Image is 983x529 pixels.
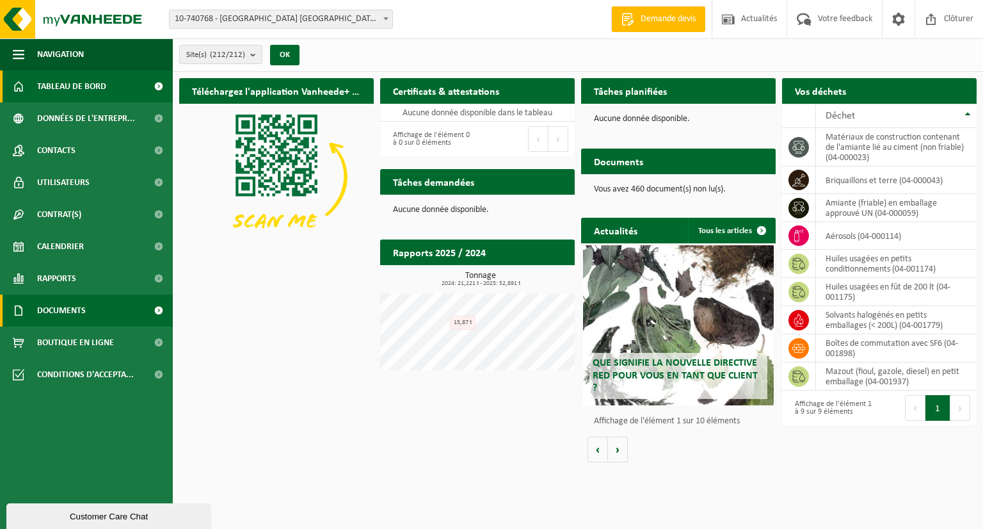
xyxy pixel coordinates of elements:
span: Contrat(s) [37,199,81,231]
td: amiante (friable) en emballage approuvé UN (04-000059) [816,194,977,222]
img: Download de VHEPlus App [179,104,374,250]
button: OK [270,45,300,65]
h2: Documents [581,149,656,174]
h2: Vos déchets [782,78,859,103]
a: Demande devis [611,6,705,32]
td: Aucune donnée disponible dans le tableau [380,104,575,122]
div: 15,87 t [450,316,476,330]
td: huiles usagées en fût de 200 lt (04-001175) [816,278,977,306]
td: aérosols (04-000114) [816,222,977,250]
span: Conditions d'accepta... [37,359,134,391]
button: Site(s)(212/212) [179,45,262,64]
td: matériaux de construction contenant de l'amiante lié au ciment (non friable) (04-000023) [816,128,977,167]
span: Données de l'entrepr... [37,102,135,134]
span: Tableau de bord [37,70,106,102]
button: Next [950,395,970,421]
p: Affichage de l'élément 1 sur 10 éléments [594,417,769,426]
span: 10-740768 - VALENS DÉPARTEMENT ARFI EIFFAGE - OUDERGEM [170,10,392,28]
button: Previous [528,126,548,152]
p: Aucune donnée disponible. [393,206,562,215]
p: Vous avez 460 document(s) non lu(s). [594,185,763,194]
td: mazout (fioul, gazole, diesel) en petit emballage (04-001937) [816,362,977,391]
button: Next [548,126,568,152]
span: Navigation [37,38,84,70]
div: Affichage de l'élément 1 à 9 sur 9 éléments [788,394,873,422]
span: Déchet [826,111,855,121]
h2: Rapports 2025 / 2024 [380,240,499,264]
h2: Téléchargez l'application Vanheede+ maintenant! [179,78,374,103]
button: Volgende [608,437,628,462]
td: huiles usagées en petits conditionnements (04-001174) [816,250,977,278]
span: Demande devis [637,13,699,26]
h3: Tonnage [387,272,575,287]
button: 1 [925,395,950,421]
td: Boîtes de commutation avec SF6 (04-001898) [816,334,977,362]
div: Affichage de l'élément 0 à 0 sur 0 éléments [387,125,471,153]
a: Tous les articles [688,218,774,243]
a: Que signifie la nouvelle directive RED pour vous en tant que client ? [583,245,774,405]
span: Que signifie la nouvelle directive RED pour vous en tant que client ? [593,358,758,393]
span: 2024: 21,221 t - 2025: 52,891 t [387,281,575,287]
td: solvants halogénés en petits emballages (< 200L) (04-001779) [816,306,977,334]
h2: Tâches demandées [380,169,487,194]
span: 10-740768 - VALENS DÉPARTEMENT ARFI EIFFAGE - OUDERGEM [169,10,393,29]
h2: Certificats & attestations [380,78,512,103]
p: Aucune donnée disponible. [594,115,763,124]
span: Site(s) [186,45,245,65]
iframe: chat widget [6,501,214,529]
span: Contacts [37,134,76,167]
a: Consulter les rapports [463,264,573,290]
span: Documents [37,295,86,327]
span: Calendrier [37,231,84,263]
td: briquaillons et terre (04-000043) [816,167,977,194]
span: Rapports [37,263,76,295]
span: Utilisateurs [37,167,90,199]
button: Vorige [587,437,608,462]
h2: Actualités [581,218,650,243]
button: Previous [905,395,925,421]
span: Boutique en ligne [37,327,114,359]
h2: Tâches planifiées [581,78,680,103]
count: (212/212) [210,51,245,59]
